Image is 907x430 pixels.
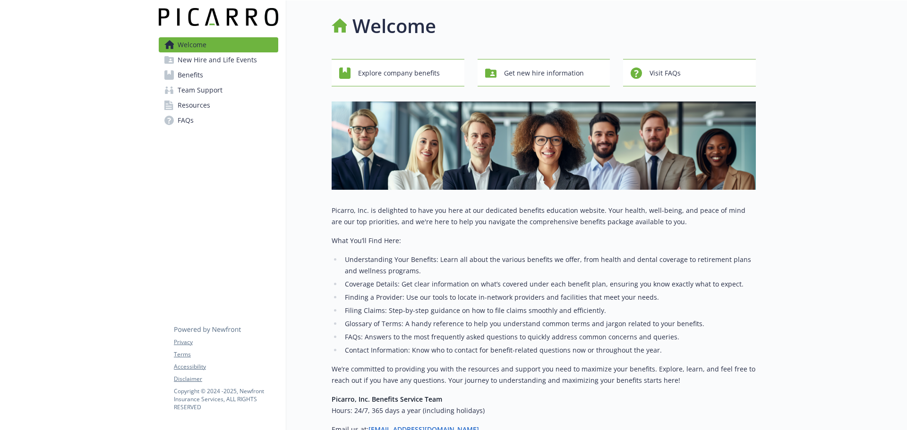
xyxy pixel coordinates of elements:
button: Explore company benefits [332,59,464,86]
h1: Welcome [352,12,436,40]
span: Resources [178,98,210,113]
a: New Hire and Life Events [159,52,278,67]
span: Benefits [178,67,203,83]
li: Understanding Your Benefits: Learn all about the various benefits we offer, from health and denta... [342,254,756,277]
p: Copyright © 2024 - 2025 , Newfront Insurance Services, ALL RIGHTS RESERVED [174,387,278,411]
span: New Hire and Life Events [178,52,257,67]
p: We’re committed to providing you with the resources and support you need to maximize your benefit... [332,363,756,386]
a: Team Support [159,83,278,98]
span: Visit FAQs [650,64,681,82]
span: Team Support [178,83,222,98]
a: FAQs [159,113,278,128]
span: Welcome [178,37,206,52]
a: Resources [159,98,278,113]
li: FAQs: Answers to the most frequently asked questions to quickly address common concerns and queries. [342,331,756,343]
a: Privacy [174,338,278,346]
span: Get new hire information [504,64,584,82]
a: Terms [174,350,278,359]
strong: Picarro, Inc. Benefits Service Team [332,395,442,404]
li: Glossary of Terms: A handy reference to help you understand common terms and jargon related to yo... [342,318,756,329]
button: Visit FAQs [623,59,756,86]
img: overview page banner [332,101,756,190]
button: Get new hire information [478,59,610,86]
li: Filing Claims: Step-by-step guidance on how to file claims smoothly and efficiently. [342,305,756,316]
a: Welcome [159,37,278,52]
li: Contact Information: Know who to contact for benefit-related questions now or throughout the year. [342,345,756,356]
li: Finding a Provider: Use our tools to locate in-network providers and facilities that meet your ne... [342,292,756,303]
li: Coverage Details: Get clear information on what’s covered under each benefit plan, ensuring you k... [342,278,756,290]
a: Accessibility [174,363,278,371]
p: What You’ll Find Here: [332,235,756,246]
a: Disclaimer [174,375,278,383]
span: FAQs [178,113,194,128]
a: Benefits [159,67,278,83]
h6: Hours: 24/7, 365 days a year (including holidays)​ [332,405,756,416]
p: Picarro, Inc. is delighted to have you here at our dedicated benefits education website. Your hea... [332,205,756,228]
span: Explore company benefits [358,64,440,82]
